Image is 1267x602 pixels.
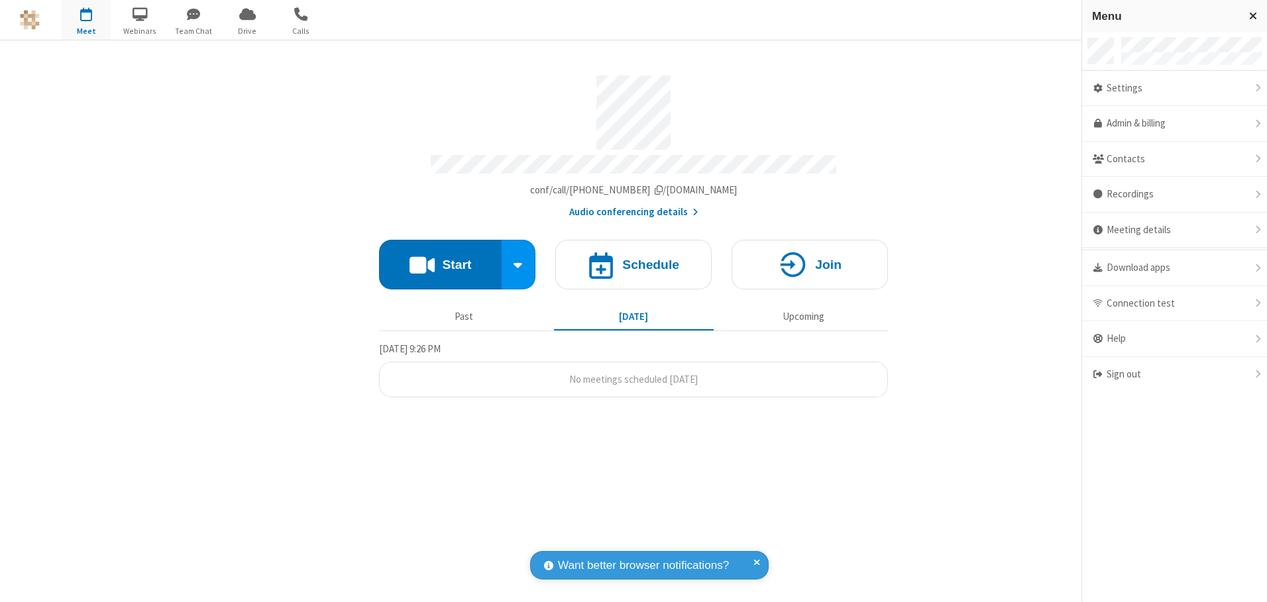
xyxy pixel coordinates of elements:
div: Meeting details [1082,213,1267,248]
div: Recordings [1082,177,1267,213]
span: Webinars [115,25,165,37]
h4: Schedule [622,258,679,271]
section: Account details [379,66,888,220]
span: [DATE] 9:26 PM [379,342,441,355]
div: Help [1082,321,1267,357]
span: Team Chat [169,25,219,37]
button: [DATE] [554,304,714,329]
button: Upcoming [724,304,883,329]
span: Meet [62,25,111,37]
div: Connection test [1082,286,1267,322]
span: Drive [223,25,272,37]
button: Past [384,304,544,329]
button: Join [732,240,888,289]
button: Copy my meeting room linkCopy my meeting room link [530,183,738,198]
span: No meetings scheduled [DATE] [569,373,698,385]
button: Start [379,240,502,289]
h3: Menu [1092,10,1237,23]
div: Start conference options [502,240,536,289]
img: QA Selenium DO NOT DELETE OR CHANGE [20,10,40,30]
h4: Join [815,258,842,271]
a: Admin & billing [1082,106,1267,142]
h4: Start [442,258,471,271]
div: Download apps [1082,250,1267,286]
div: Sign out [1082,357,1267,392]
span: Want better browser notifications? [558,557,729,574]
div: Settings [1082,71,1267,107]
span: Calls [276,25,326,37]
button: Schedule [555,240,712,289]
div: Contacts [1082,142,1267,177]
span: Copy my meeting room link [530,183,738,196]
button: Audio conferencing details [569,205,698,220]
section: Today's Meetings [379,341,888,398]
